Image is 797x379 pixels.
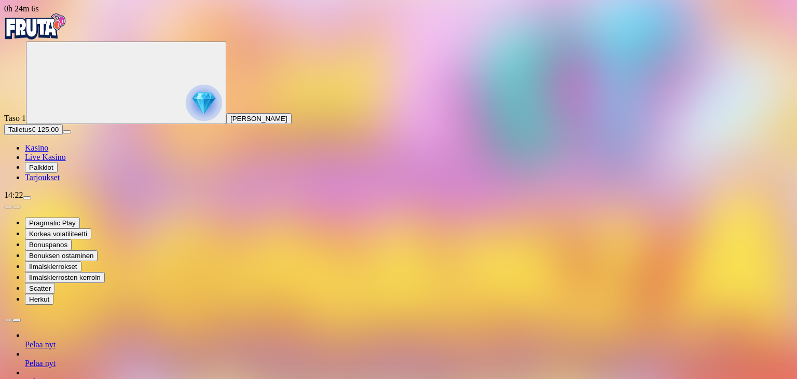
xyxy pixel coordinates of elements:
[25,153,66,161] a: Live Kasino
[4,13,66,39] img: Fruta
[4,32,66,41] a: Fruta
[25,272,105,283] button: Ilmaiskierrosten kerroin
[4,319,12,322] button: prev slide
[4,124,63,135] button: Talletusplus icon€ 125.00
[32,126,59,133] span: € 125.00
[4,206,12,209] button: prev slide
[25,261,81,272] button: Ilmaiskierrokset
[25,294,53,305] button: Herkut
[23,196,31,199] button: menu
[25,173,60,182] a: Tarjoukset
[4,114,26,123] span: Taso 1
[29,263,77,270] span: Ilmaiskierrokset
[12,319,21,322] button: next slide
[25,143,48,152] a: Kasino
[25,218,80,228] button: Pragmatic Play
[29,230,87,238] span: Korkea volatiliteetti
[25,359,56,368] a: Pelaa nyt
[29,285,51,292] span: Scatter
[186,85,222,121] img: reward progress
[63,130,71,133] button: menu
[25,340,56,349] a: Pelaa nyt
[29,164,53,171] span: Palkkiot
[25,283,55,294] button: Scatter
[29,252,93,260] span: Bonuksen ostaminen
[29,241,67,249] span: Bonuspanos
[26,42,226,124] button: reward progress
[29,219,76,227] span: Pragmatic Play
[230,115,287,123] span: [PERSON_NAME]
[4,191,23,199] span: 14:22
[25,228,91,239] button: Korkea volatiliteetti
[25,239,72,250] button: Bonuspanos
[25,162,58,173] button: Palkkiot
[4,143,793,182] nav: Main menu
[4,13,793,182] nav: Primary
[29,295,49,303] span: Herkut
[8,126,32,133] span: Talletus
[4,4,39,13] span: user session time
[25,250,98,261] button: Bonuksen ostaminen
[29,274,101,281] span: Ilmaiskierrosten kerroin
[226,113,292,124] button: [PERSON_NAME]
[12,206,21,209] button: next slide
